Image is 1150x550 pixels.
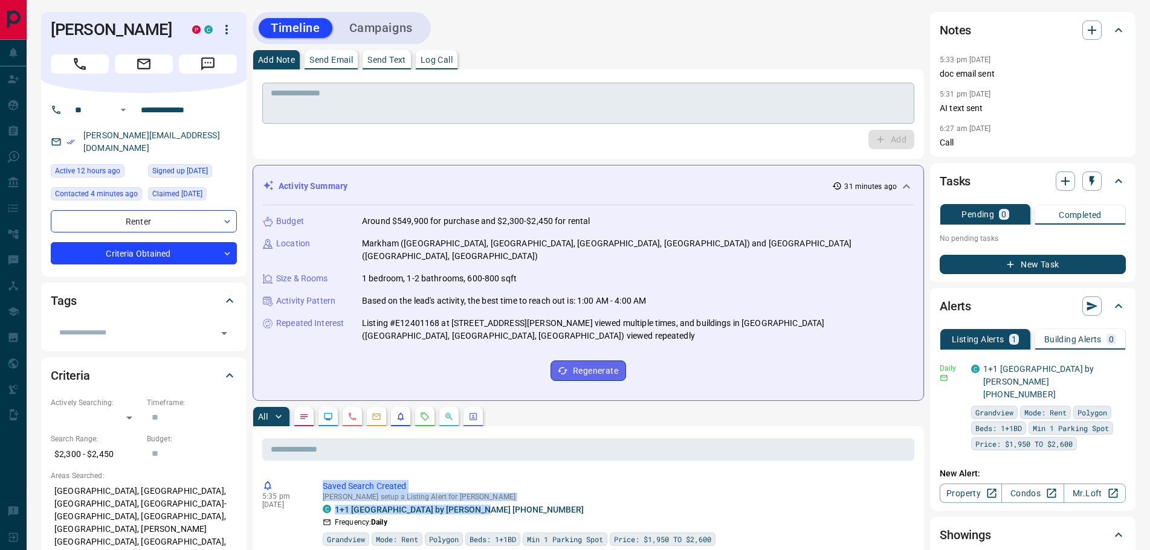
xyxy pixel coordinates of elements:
[276,237,310,250] p: Location
[1044,335,1102,344] p: Building Alerts
[179,54,237,74] span: Message
[1033,422,1109,434] span: Min 1 Parking Spot
[147,397,237,408] p: Timeframe:
[940,292,1126,321] div: Alerts
[299,412,309,421] svg: Notes
[327,533,365,545] span: Grandview
[940,90,991,98] p: 5:31 pm [DATE]
[952,335,1004,344] p: Listing Alerts
[940,255,1126,274] button: New Task
[51,164,142,181] div: Mon Sep 15 2025
[323,493,909,501] p: [PERSON_NAME] setup a Listing Alert for [PERSON_NAME]
[147,433,237,444] p: Budget:
[940,363,964,374] p: Daily
[51,444,141,464] p: $2,300 - $2,450
[367,56,406,64] p: Send Text
[396,412,405,421] svg: Listing Alerts
[1001,484,1064,503] a: Condos
[258,412,268,421] p: All
[262,500,305,509] p: [DATE]
[940,467,1126,480] p: New Alert:
[66,138,75,146] svg: Email Verified
[152,188,202,200] span: Claimed [DATE]
[276,295,335,307] p: Activity Pattern
[83,130,220,153] a: [PERSON_NAME][EMAIL_ADDRESS][DOMAIN_NAME]
[51,361,237,390] div: Criteria
[940,525,991,545] h2: Showings
[276,215,304,228] p: Budget
[51,210,237,232] div: Renter
[940,484,1002,503] a: Property
[51,433,141,444] p: Search Range:
[51,242,237,264] div: Criteria Obtained
[1059,211,1102,219] p: Completed
[971,365,980,373] div: condos.ca
[51,397,141,408] p: Actively Searching:
[51,20,174,39] h1: [PERSON_NAME]
[614,533,711,545] span: Price: $1,950 TO $2,600
[258,56,295,64] p: Add Note
[148,164,237,181] div: Sun May 05 2024
[55,188,138,200] span: Contacted 4 minutes ago
[975,438,1073,450] span: Price: $1,950 TO $2,600
[940,296,971,316] h2: Alerts
[1024,406,1067,418] span: Mode: Rent
[940,520,1126,549] div: Showings
[1001,210,1006,219] p: 0
[116,103,131,117] button: Open
[55,165,120,177] span: Active 12 hours ago
[940,136,1126,149] p: Call
[51,187,142,204] div: Mon Sep 15 2025
[323,480,909,493] p: Saved Search Created
[1077,406,1107,418] span: Polygon
[323,505,331,513] div: condos.ca
[940,102,1126,115] p: AI text sent
[335,517,387,528] p: Frequency:
[961,210,994,219] p: Pending
[362,215,590,228] p: Around $549,900 for purchase and $2,300-$2,450 for rental
[192,25,201,34] div: property.ca
[347,412,357,421] svg: Calls
[940,124,991,133] p: 6:27 am [DATE]
[362,295,646,307] p: Based on the lead's activity, the best time to reach out is: 1:00 AM - 4:00 AM
[51,54,109,74] span: Call
[148,187,237,204] div: Sun Sep 14 2025
[362,237,914,263] p: Markham ([GEOGRAPHIC_DATA], [GEOGRAPHIC_DATA], [GEOGRAPHIC_DATA], [GEOGRAPHIC_DATA]) and [GEOGRAP...
[51,366,90,385] h2: Criteria
[983,364,1094,399] a: 1+1 [GEOGRAPHIC_DATA] by [PERSON_NAME] [PHONE_NUMBER]
[262,492,305,500] p: 5:35 pm
[263,175,914,197] div: Activity Summary31 minutes ago
[940,56,991,64] p: 5:33 pm [DATE]
[844,181,897,192] p: 31 minutes ago
[376,533,418,545] span: Mode: Rent
[1064,484,1126,503] a: Mr.Loft
[940,171,971,191] h2: Tasks
[216,325,233,342] button: Open
[51,291,76,310] h2: Tags
[362,272,517,285] p: 1 bedroom, 1-2 bathrooms, 600-800 sqft
[115,54,173,74] span: Email
[429,533,459,545] span: Polygon
[276,317,344,330] p: Repeated Interest
[420,412,430,421] svg: Requests
[259,18,332,38] button: Timeline
[444,412,454,421] svg: Opportunities
[940,68,1126,80] p: doc email sent
[335,505,584,514] a: 1+1 [GEOGRAPHIC_DATA] by [PERSON_NAME] [PHONE_NUMBER]
[279,180,347,193] p: Activity Summary
[421,56,453,64] p: Log Call
[940,374,948,382] svg: Email
[975,422,1022,434] span: Beds: 1+1BD
[468,412,478,421] svg: Agent Actions
[940,16,1126,45] div: Notes
[204,25,213,34] div: condos.ca
[975,406,1013,418] span: Grandview
[362,317,914,342] p: Listing #E12401168 at [STREET_ADDRESS][PERSON_NAME] viewed multiple times, and buildings in [GEOG...
[1012,335,1016,344] p: 1
[1109,335,1114,344] p: 0
[940,167,1126,196] div: Tasks
[470,533,516,545] span: Beds: 1+1BD
[527,533,603,545] span: Min 1 Parking Spot
[371,518,387,526] strong: Daily
[940,21,971,40] h2: Notes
